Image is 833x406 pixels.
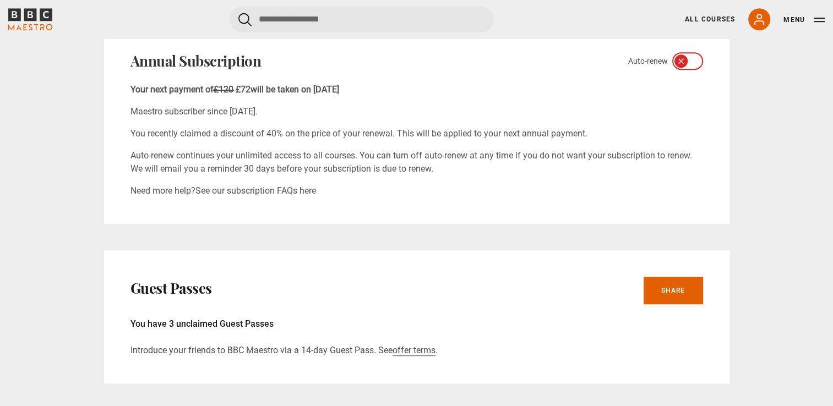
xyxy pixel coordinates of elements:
a: See our subscription FAQs here [195,185,316,196]
svg: BBC Maestro [8,8,52,30]
span: £120 [214,84,233,95]
p: Auto-renew continues your unlimited access to all courses. You can turn off auto-renew at any tim... [130,149,703,175]
p: Maestro subscriber since [DATE]. [130,105,703,118]
p: Need more help? [130,184,703,197]
input: Search [230,6,494,32]
h2: Annual Subscription [130,52,262,70]
span: £72 [236,84,251,95]
p: You recently claimed a discount of 40% on the price of your renewal. This will be applied to your... [130,127,703,140]
button: Toggle navigation [783,14,825,25]
p: Introduce your friends to BBC Maestro via a 14-day Guest Pass. See . [130,344,703,357]
p: You have 3 unclaimed Guest Passes [130,317,703,331]
button: Submit the search query [238,13,252,26]
a: Share [644,277,703,304]
span: Auto-renew [628,56,668,67]
h2: Guest Passes [130,279,212,297]
a: All Courses [685,14,735,24]
b: Your next payment of will be taken on [DATE] [130,84,339,95]
a: offer terms [393,345,435,356]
